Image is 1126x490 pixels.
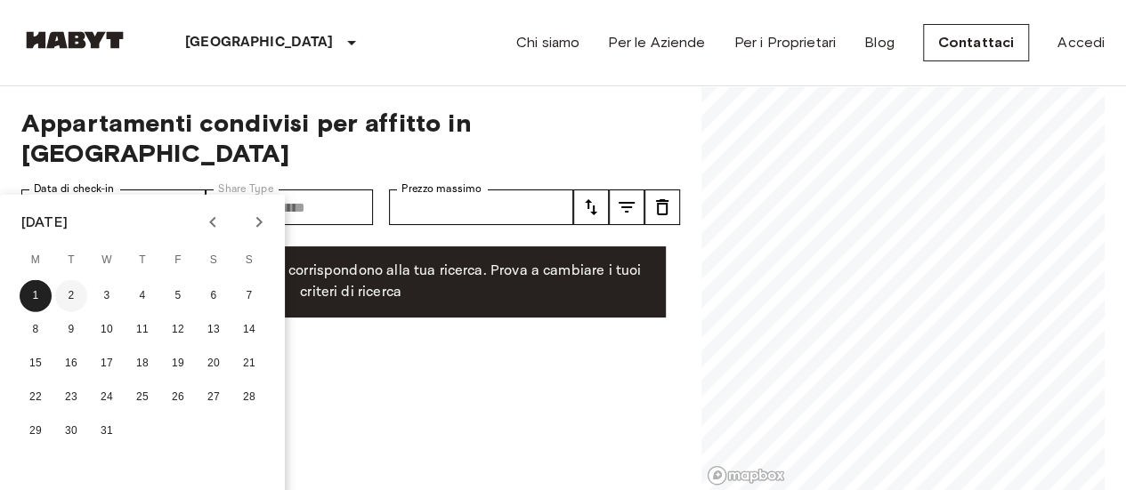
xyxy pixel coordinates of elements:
[401,181,481,197] label: Prezzo massimo
[162,382,194,414] button: 26
[233,280,265,312] button: 7
[126,314,158,346] button: 11
[91,415,123,447] button: 31
[198,243,230,278] span: Saturday
[126,382,158,414] button: 25
[55,348,87,380] button: 16
[126,243,158,278] span: Thursday
[162,348,194,380] button: 19
[198,280,230,312] button: 6
[20,348,52,380] button: 15
[21,108,680,168] span: Appartamenti condivisi per affitto in [GEOGRAPHIC_DATA]
[55,314,87,346] button: 9
[198,207,228,237] button: Previous month
[91,243,123,278] span: Wednesday
[218,181,274,197] label: Share Type
[55,382,87,414] button: 23
[233,314,265,346] button: 14
[91,280,123,312] button: 3
[50,261,652,303] p: Non ci sono stanze disponibili che corrispondono alla tua ricerca. Prova a cambiare i tuoi criter...
[91,314,123,346] button: 10
[233,243,265,278] span: Sunday
[162,243,194,278] span: Friday
[198,348,230,380] button: 20
[162,280,194,312] button: 5
[198,382,230,414] button: 27
[126,348,158,380] button: 18
[20,243,52,278] span: Monday
[55,243,87,278] span: Tuesday
[91,382,123,414] button: 24
[233,348,265,380] button: 21
[91,348,123,380] button: 17
[20,280,52,312] button: 1
[244,207,274,237] button: Next month
[733,32,836,53] a: Per i Proprietari
[1057,32,1105,53] a: Accedi
[644,189,680,225] button: tune
[55,415,87,447] button: 30
[126,280,158,312] button: 4
[21,31,128,49] img: Habyt
[55,280,87,312] button: 2
[162,314,194,346] button: 12
[20,382,52,414] button: 22
[233,382,265,414] button: 28
[609,189,644,225] button: tune
[923,24,1030,61] a: Contattaci
[516,32,579,53] a: Chi siamo
[20,314,52,346] button: 8
[20,415,52,447] button: 29
[34,181,114,197] label: Data di check-in
[864,32,895,53] a: Blog
[707,465,785,486] a: Mapbox logo
[573,189,609,225] button: tune
[21,212,68,233] div: [DATE]
[185,32,334,53] p: [GEOGRAPHIC_DATA]
[198,314,230,346] button: 13
[608,32,705,53] a: Per le Aziende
